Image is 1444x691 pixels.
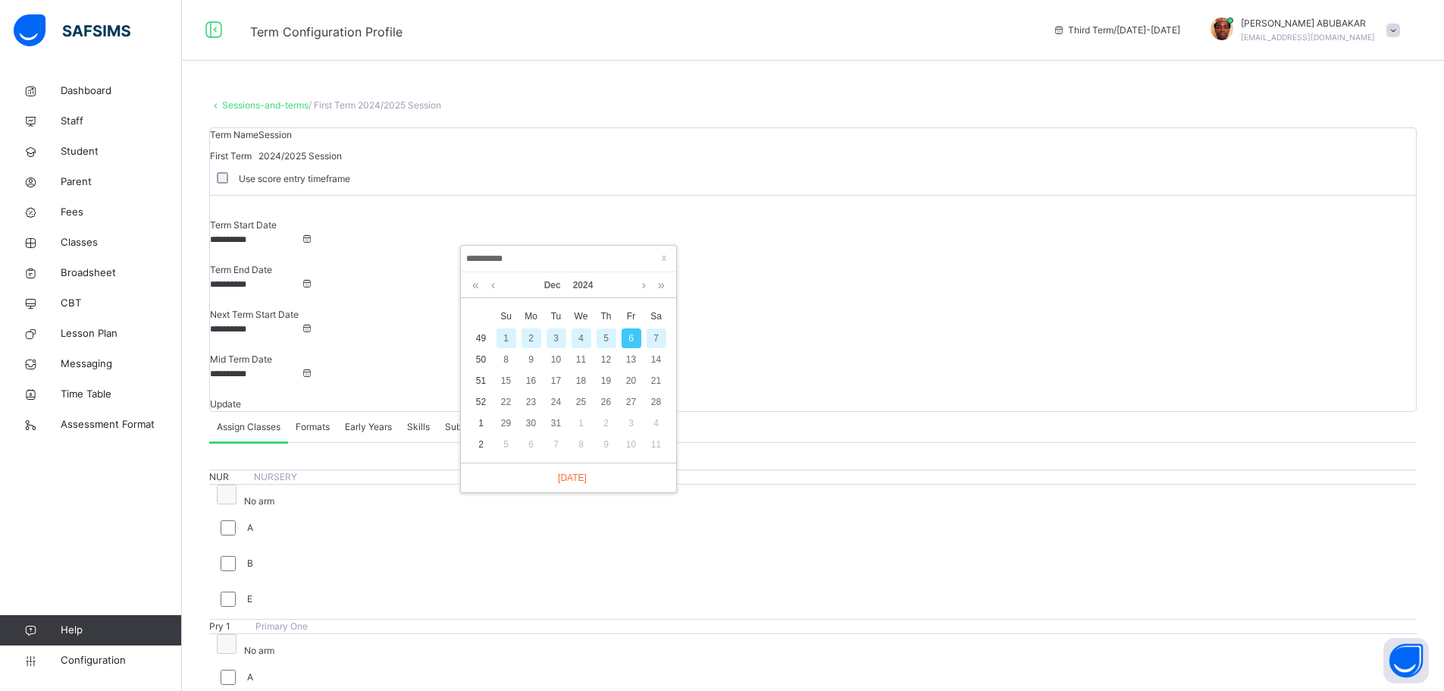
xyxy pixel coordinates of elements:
span: Staff [61,114,182,129]
td: December 25, 2024 [569,391,594,413]
td: December 2, 2024 [518,328,543,349]
button: Open asap [1383,638,1429,683]
td: January 5, 2025 [493,434,518,455]
div: 29 [496,413,516,433]
span: Term Configuration Profile [250,24,403,39]
span: Skills [407,420,430,434]
span: Time Table [61,387,182,402]
label: Use score entry timeframe [239,172,350,186]
div: 8 [572,435,591,454]
span: Broadsheet [61,265,182,281]
span: Lesson Plan [61,326,182,341]
div: 2 [522,328,541,348]
span: Sa [644,309,669,323]
span: Messaging [61,356,182,372]
span: Session [258,129,292,140]
span: 2024/2025 Session [258,150,342,162]
label: Term End Date [210,264,272,275]
td: January 1, 2025 [569,413,594,434]
span: Dashboard [61,83,182,99]
span: Early Years [345,420,392,434]
th: Wed [569,305,594,328]
div: 18 [572,371,591,391]
span: Mo [518,309,543,323]
div: 13 [622,350,641,369]
div: 1 [496,328,516,348]
label: No arm [244,645,274,656]
td: December 26, 2024 [594,391,619,413]
a: Sessions-and-terms [222,99,309,111]
div: 17 [547,371,566,391]
div: 4 [647,413,666,433]
td: December 7, 2024 [644,328,669,349]
div: 5 [597,328,616,348]
div: 14 [647,350,666,369]
a: Dec [538,272,567,298]
td: 52 [468,391,493,413]
div: 7 [647,328,666,348]
td: December 14, 2024 [644,349,669,370]
span: Term Name [210,129,258,140]
div: 11 [572,350,591,369]
span: Classes [61,235,182,250]
td: 51 [468,370,493,391]
label: A [247,671,253,684]
div: 3 [622,413,641,433]
td: January 4, 2025 [644,413,669,434]
td: December 21, 2024 [644,370,669,391]
td: December 29, 2024 [493,413,518,434]
td: December 5, 2024 [594,328,619,349]
td: 49 [468,328,493,349]
label: B [247,557,253,570]
div: 9 [597,435,616,454]
span: Help [61,623,181,638]
span: Su [493,309,518,323]
span: / First Term 2024/2025 Session [309,99,441,111]
td: December 10, 2024 [543,349,569,370]
span: Tu [543,309,569,323]
td: December 4, 2024 [569,328,594,349]
span: Update [210,398,241,410]
td: January 11, 2025 [644,434,669,455]
div: 11 [647,435,666,454]
td: 2 [468,434,493,455]
div: 1 [572,413,591,433]
td: December 16, 2024 [518,370,543,391]
div: 28 [647,392,666,412]
td: December 9, 2024 [518,349,543,370]
a: Last year (Control + left) [468,272,483,298]
div: 15 [496,371,516,391]
td: December 22, 2024 [493,391,518,413]
span: Assign Classes [217,420,280,434]
div: 22 [496,392,516,412]
a: 2024 [567,272,600,298]
span: [PERSON_NAME] ABUBAKAR [1241,17,1375,30]
td: December 19, 2024 [594,370,619,391]
td: December 3, 2024 [543,328,569,349]
span: Assessment Format [61,417,182,432]
a: Previous month (PageUp) [487,272,499,298]
td: December 24, 2024 [543,391,569,413]
span: We [569,309,594,323]
td: December 8, 2024 [493,349,518,370]
span: Parent [61,174,182,190]
div: 27 [622,392,641,412]
td: December 13, 2024 [619,349,644,370]
td: January 8, 2025 [569,434,594,455]
div: 16 [522,371,541,391]
td: December 27, 2024 [619,391,644,413]
td: January 9, 2025 [594,434,619,455]
div: 10 [547,350,566,369]
div: 5 [496,435,516,454]
th: Sun [493,305,518,328]
label: Next Term Start Date [210,309,299,320]
td: 1 [468,413,493,434]
div: 6 [622,328,641,348]
div: 6 [522,435,541,454]
span: Primary One [255,620,308,632]
td: December 6, 2024 [619,328,644,349]
label: Term Start Date [210,219,277,231]
td: December 28, 2024 [644,391,669,413]
td: December 11, 2024 [569,349,594,370]
span: NUR [209,471,231,482]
